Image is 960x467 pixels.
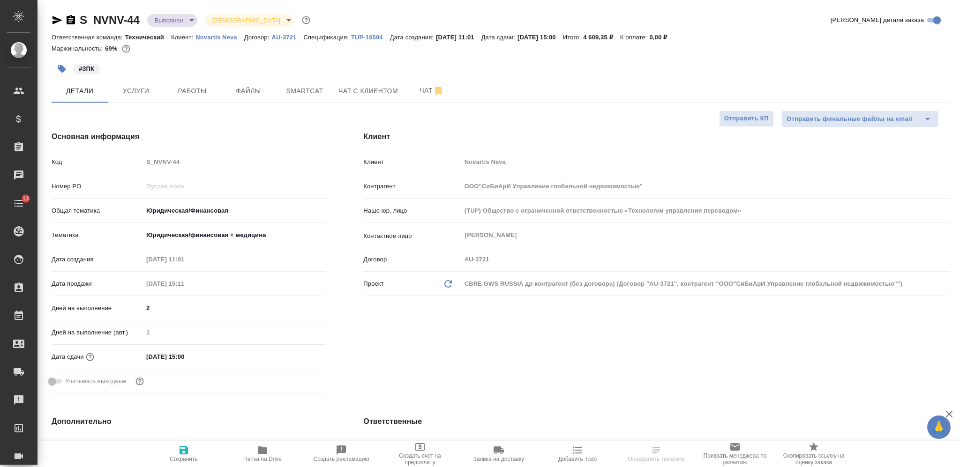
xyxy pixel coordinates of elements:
[52,255,143,264] p: Дата создания
[583,34,620,41] p: 4 609,35 ₽
[459,441,538,467] button: Заявка на доставку
[170,456,198,462] span: Сохранить
[2,192,35,215] a: 13
[831,15,924,25] span: [PERSON_NAME] детали заказа
[351,33,390,41] a: TUP-16594
[52,182,143,191] p: Номер PO
[931,417,947,437] span: 🙏
[363,255,461,264] p: Договор
[80,14,140,26] a: S_NVNV-44
[52,279,143,289] p: Дата продажи
[724,113,769,124] span: Отправить КП
[120,43,132,55] button: 1207.56 RUB;
[363,131,950,142] h4: Клиент
[134,375,146,387] button: Выбери, если сб и вс нужно считать рабочими днями для выполнения заказа.
[302,441,381,467] button: Создать рекламацию
[461,276,950,292] div: CBRE GWS RUSSIA др контрагент (без договора) (Договор "AU-3721", контрагент "ООО"СиБиАрИ Управлен...
[314,456,369,462] span: Создать рекламацию
[147,14,197,27] div: Выполнен
[386,452,454,466] span: Создать счет на предоплату
[538,441,617,467] button: Добавить Todo
[461,252,950,266] input: Пустое поле
[105,45,120,52] p: 69%
[143,155,326,169] input: Пустое поле
[473,456,524,462] span: Заявка на доставку
[927,415,951,439] button: 🙏
[52,34,125,41] p: Ответственная команда:
[65,377,127,386] span: Учитывать выходные
[143,440,326,453] input: Пустое поле
[143,350,225,363] input: ✎ Введи что-нибудь
[381,441,459,467] button: Создать счет на предоплату
[719,111,774,127] button: Отправить КП
[205,14,294,27] div: Выполнен
[195,33,244,41] a: Novartis Neva
[303,34,351,41] p: Спецификация:
[170,85,215,97] span: Работы
[52,416,326,427] h4: Дополнительно
[461,204,950,217] input: Пустое поле
[363,231,461,241] p: Контактное лицо
[52,45,105,52] p: Маржинальность:
[363,416,950,427] h4: Ответственные
[226,85,271,97] span: Файлы
[390,34,436,41] p: Дата создания:
[464,436,487,459] button: Добавить менеджера
[271,34,303,41] p: AU-3721
[65,15,76,26] button: Скопировать ссылку
[563,34,583,41] p: Итого:
[113,85,158,97] span: Услуги
[436,34,481,41] p: [DATE] 11:01
[144,441,223,467] button: Сохранить
[558,456,597,462] span: Добавить Todo
[143,277,225,290] input: Пустое поле
[517,34,563,41] p: [DATE] 15:00
[620,34,650,41] p: К оплате:
[282,85,327,97] span: Smartcat
[300,14,312,26] button: Доп статусы указывают на важность/срочность заказа
[628,456,684,462] span: Определить тематику
[363,279,384,289] p: Проект
[125,34,171,41] p: Технический
[143,301,326,315] input: ✎ Введи что-нибудь
[171,34,195,41] p: Клиент:
[52,352,84,362] p: Дата сдачи
[781,111,938,127] div: split button
[774,441,853,467] button: Скопировать ссылку на оценку заказа
[696,441,774,467] button: Призвать менеджера по развитию
[617,441,696,467] button: Определить тематику
[143,203,326,219] div: Юридическая/Финансовая
[787,114,912,125] span: Отправить финальные файлы на email
[52,328,143,337] p: Дней на выполнение (авт.)
[143,227,326,243] div: Юридическая/финансовая + медицина
[649,34,674,41] p: 0,00 ₽
[338,85,398,97] span: Чат с клиентом
[52,59,72,79] button: Добавить тэг
[17,194,35,203] span: 13
[143,326,326,339] input: Пустое поле
[143,179,326,193] input: Пустое поле
[52,206,143,215] p: Общая тематика
[84,351,96,363] button: Если добавить услуги и заполнить их объемом, то дата рассчитается автоматически
[271,33,303,41] a: AU-3721
[223,441,302,467] button: Папка на Drive
[210,16,283,24] button: [DEMOGRAPHIC_DATA]
[72,64,101,72] span: ЗПК
[781,111,917,127] button: Отправить финальные файлы на email
[143,252,225,266] input: Пустое поле
[52,230,143,240] p: Тематика
[701,452,769,466] span: Призвать менеджера по развитию
[152,16,186,24] button: Выполнен
[481,34,517,41] p: Дата сдачи:
[52,304,143,313] p: Дней на выполнение
[461,179,950,193] input: Пустое поле
[363,182,461,191] p: Контрагент
[433,85,444,96] svg: Отписаться
[52,131,326,142] h4: Основная информация
[461,155,950,169] input: Пустое поле
[244,34,272,41] p: Договор:
[243,456,282,462] span: Папка на Drive
[780,452,847,466] span: Скопировать ссылку на оценку заказа
[363,206,461,215] p: Наше юр. лицо
[52,157,143,167] p: Код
